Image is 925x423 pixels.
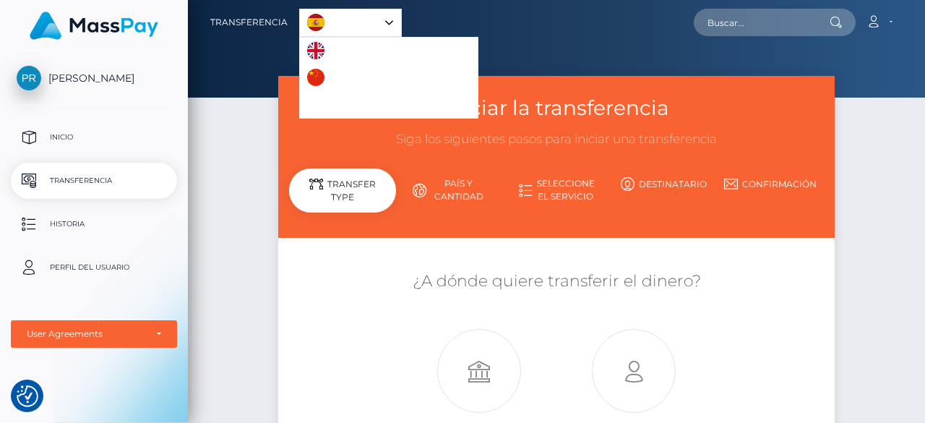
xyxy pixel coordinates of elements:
[11,206,177,242] a: Historia
[299,9,402,37] aside: Language selected: Español
[11,163,177,199] a: Transferencia
[17,213,171,235] p: Historia
[17,127,171,148] p: Inicio
[17,385,38,407] img: Revisit consent button
[300,38,379,64] a: English
[300,64,388,91] a: 中文 (简体)
[11,249,177,286] a: Perfil del usuario
[11,119,177,155] a: Inicio
[610,171,717,197] a: Destinatario
[289,94,824,122] h3: Iniciar la transferencia
[503,171,610,209] a: Seleccione el servicio
[11,320,177,348] button: User Agreements
[300,91,478,118] a: Português ([GEOGRAPHIC_DATA])
[299,37,478,119] ul: Language list
[27,328,145,340] div: User Agreements
[289,131,824,148] h3: Siga los siguientes pasos para iniciar una transferencia
[30,12,158,40] img: MassPay
[289,168,396,213] div: Transfer Type
[17,170,171,192] p: Transferencia
[210,7,288,38] a: Transferencia
[289,270,824,293] h5: ¿A dónde quiere transferir el dinero?
[11,72,177,85] span: [PERSON_NAME]
[694,9,830,36] input: Buscar...
[17,385,38,407] button: Consent Preferences
[299,9,402,37] div: Language
[396,171,503,209] a: País y cantidad
[300,9,401,36] a: Español
[717,171,824,197] a: Confirmación
[17,257,171,278] p: Perfil del usuario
